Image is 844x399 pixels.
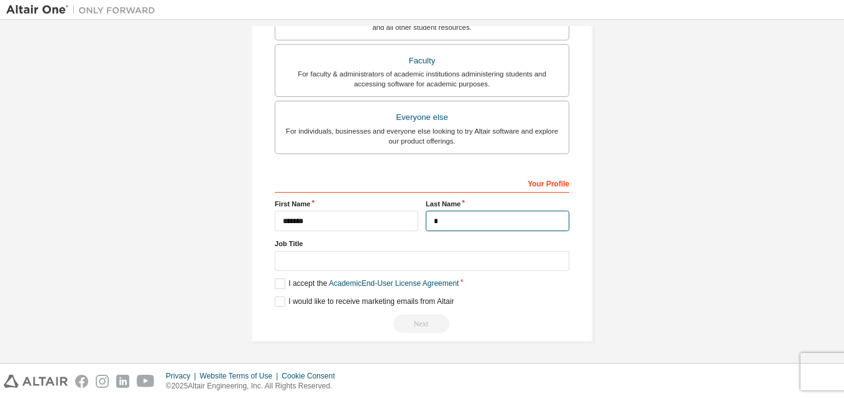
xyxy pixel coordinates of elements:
label: I accept the [275,278,459,289]
div: Everyone else [283,109,561,126]
img: instagram.svg [96,375,109,388]
img: facebook.svg [75,375,88,388]
label: Job Title [275,239,569,249]
a: Academic End-User License Agreement [329,279,459,288]
div: Cookie Consent [282,371,342,381]
div: Privacy [166,371,200,381]
img: altair_logo.svg [4,375,68,388]
div: Faculty [283,52,561,70]
label: I would like to receive marketing emails from Altair [275,296,454,307]
p: © 2025 Altair Engineering, Inc. All Rights Reserved. [166,381,342,392]
div: For faculty & administrators of academic institutions administering students and accessing softwa... [283,69,561,89]
div: Read and acccept EULA to continue [275,314,569,333]
img: Altair One [6,4,162,16]
label: Last Name [426,199,569,209]
label: First Name [275,199,418,209]
div: Your Profile [275,173,569,193]
img: youtube.svg [137,375,155,388]
div: For individuals, businesses and everyone else looking to try Altair software and explore our prod... [283,126,561,146]
div: Website Terms of Use [200,371,282,381]
img: linkedin.svg [116,375,129,388]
